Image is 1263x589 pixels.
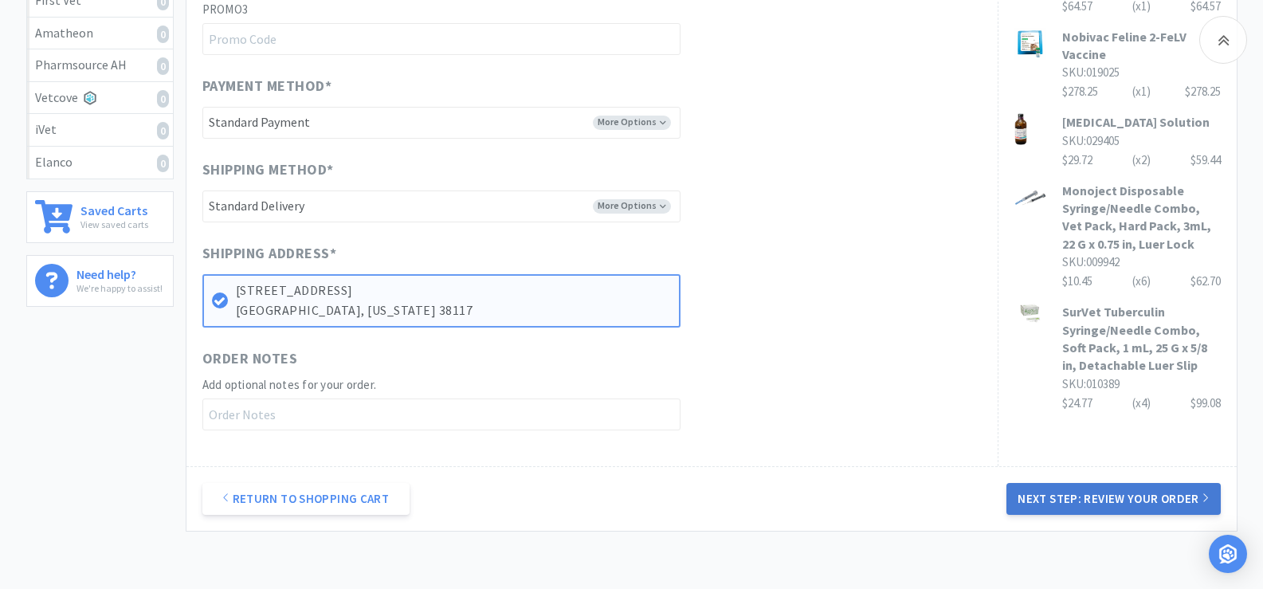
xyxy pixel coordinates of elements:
input: Order Notes [202,399,681,430]
i: 0 [157,155,169,172]
a: Pharmsource AH0 [27,49,173,82]
span: SKU: 009942 [1062,254,1120,269]
p: [GEOGRAPHIC_DATA], [US_STATE] 38117 [236,300,671,321]
div: iVet [35,120,165,140]
img: a6bf6207eb3e40b5a4d8add1b762330f_196121.png [1014,113,1027,145]
span: Payment Method * [202,75,332,98]
div: $62.70 [1190,272,1221,291]
img: 626be5e6032c44c38d2b1548f293c254_27837.png [1014,303,1046,325]
h6: Need help? [76,264,163,281]
h3: Monoject Disposable Syringe/Needle Combo, Vet Pack, Hard Pack, 3mL, 22 G x 0.75 in, Luer Lock [1062,182,1221,253]
div: $29.72 [1062,151,1221,170]
button: Next Step: Review Your Order [1006,483,1220,515]
div: $24.77 [1062,394,1221,413]
h3: [MEDICAL_DATA] Solution [1062,113,1221,131]
span: Add optional notes for your order. [202,377,377,392]
span: SKU: 010389 [1062,376,1120,391]
div: $10.45 [1062,272,1221,291]
h3: Nobivac Feline 2-FeLV Vaccine [1062,28,1221,64]
i: 0 [157,90,169,108]
img: 0a89de1f7cbc421bb4cf03822651b684_29401.png [1014,28,1046,60]
div: (x 1 ) [1132,82,1151,101]
h3: SurVet Tuberculin Syringe/Needle Combo, Soft Pack, 1 mL, 25 G x 5/8 in, Detachable Luer Slip [1062,303,1221,375]
span: Shipping Method * [202,159,334,182]
div: $278.25 [1062,82,1221,101]
div: (x 2 ) [1132,151,1151,170]
a: Elanco0 [27,147,173,179]
div: Open Intercom Messenger [1209,535,1247,573]
span: SKU: 029405 [1062,133,1120,148]
div: Vetcove [35,88,165,108]
span: Order Notes [202,348,298,371]
div: Elanco [35,152,165,173]
a: Saved CartsView saved carts [26,191,174,243]
p: We're happy to assist! [76,281,163,296]
div: Pharmsource AH [35,55,165,76]
div: $278.25 [1185,82,1221,101]
i: 0 [157,122,169,139]
input: Promo Code [202,23,681,55]
a: iVet0 [27,114,173,147]
p: View saved carts [80,217,148,232]
div: Amatheon [35,23,165,44]
h6: Saved Carts [80,200,148,217]
div: $59.44 [1190,151,1221,170]
p: [STREET_ADDRESS] [236,281,671,301]
div: $99.08 [1190,394,1221,413]
a: Amatheon0 [27,18,173,50]
span: SKU: 019025 [1062,65,1120,80]
a: Return to Shopping Cart [202,483,410,515]
i: 0 [157,57,169,75]
img: da6956767185411290796ba4673c3670_20457.png [1014,182,1046,214]
i: 0 [157,26,169,43]
a: Vetcove0 [27,82,173,115]
span: Shipping Address * [202,242,337,265]
div: (x 6 ) [1132,272,1151,291]
div: (x 4 ) [1132,394,1151,413]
